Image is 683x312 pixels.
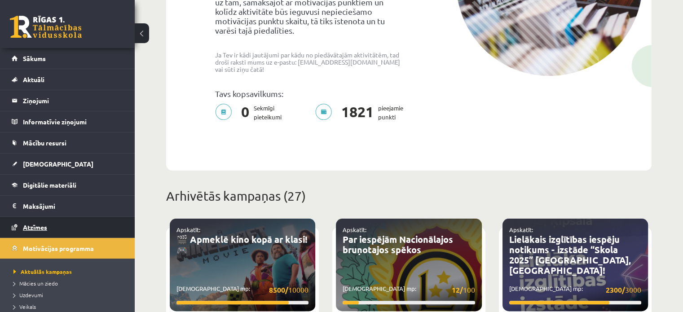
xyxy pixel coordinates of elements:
[343,226,366,233] a: Apskatīt:
[10,16,82,38] a: Rīgas 1. Tālmācības vidusskola
[237,104,254,122] span: 0
[13,279,126,287] a: Mācies un ziedo
[215,89,402,98] p: Tavs kopsavilkums:
[176,226,200,233] a: Apskatīt:
[343,284,475,295] p: [DEMOGRAPHIC_DATA] mp:
[176,284,308,295] p: [DEMOGRAPHIC_DATA] mp:
[13,280,58,287] span: Mācies un ziedo
[166,187,652,206] p: Arhivētās kampaņas (27)
[12,217,123,237] a: Atzīmes
[13,291,126,299] a: Uzdevumi
[23,160,93,168] span: [DEMOGRAPHIC_DATA]
[13,303,126,311] a: Veikals
[509,226,533,233] a: Apskatīt:
[337,104,378,122] span: 1821
[509,284,641,295] p: [DEMOGRAPHIC_DATA] mp:
[215,51,402,73] p: Ja Tev ir kādi jautājumi par kādu no piedāvātajām aktivitātēm, tad droši raksti mums uz e-pastu: ...
[23,196,123,216] legend: Maksājumi
[452,285,463,294] strong: 12/
[12,111,123,132] a: Informatīvie ziņojumi
[13,291,43,299] span: Uzdevumi
[452,284,475,295] span: 100
[23,75,44,83] span: Aktuāli
[269,285,288,294] strong: 8500/
[12,238,123,259] a: Motivācijas programma
[215,104,287,122] p: Sekmīgi pieteikumi
[176,233,307,255] a: 🎬 Apmeklē kino kopā ar klasi! 🎮
[343,233,453,255] a: Par iespējām Nacionālajos bruņotajos spēkos
[23,244,94,252] span: Motivācijas programma
[13,303,36,310] span: Veikals
[23,111,123,132] legend: Informatīvie ziņojumi
[23,54,46,62] span: Sākums
[509,233,631,276] a: Lielākais izglītības iespēju notikums - izstāde “Skola 2025” [GEOGRAPHIC_DATA], [GEOGRAPHIC_DATA]!
[13,268,72,275] span: Aktuālās kampaņas
[606,285,625,294] strong: 2300/
[12,196,123,216] a: Maksājumi
[12,132,123,153] a: Mācību resursi
[606,284,641,295] span: 3000
[23,139,66,147] span: Mācību resursi
[12,69,123,90] a: Aktuāli
[23,181,76,189] span: Digitālie materiāli
[23,90,123,111] legend: Ziņojumi
[12,48,123,69] a: Sākums
[12,154,123,174] a: [DEMOGRAPHIC_DATA]
[12,175,123,195] a: Digitālie materiāli
[269,284,308,295] span: 10000
[13,268,126,276] a: Aktuālās kampaņas
[12,90,123,111] a: Ziņojumi
[315,104,409,122] p: pieejamie punkti
[23,223,47,231] span: Atzīmes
